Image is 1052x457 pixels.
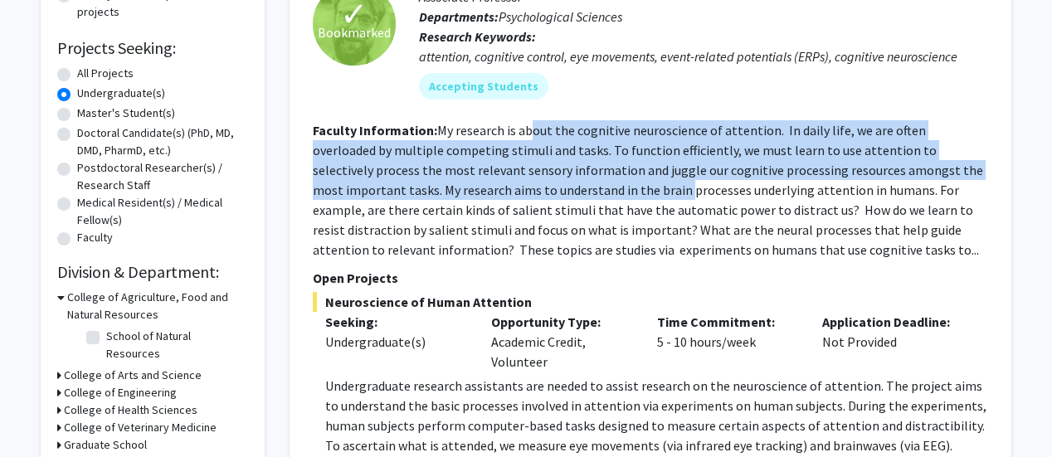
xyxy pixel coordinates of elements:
[810,312,976,372] div: Not Provided
[77,65,134,82] label: All Projects
[325,332,466,352] div: Undergraduate(s)
[77,159,248,194] label: Postdoctoral Researcher(s) / Research Staff
[313,122,437,139] b: Faculty Information:
[822,312,963,332] p: Application Deadline:
[64,384,177,401] h3: College of Engineering
[325,312,466,332] p: Seeking:
[64,436,147,454] h3: Graduate School
[64,419,217,436] h3: College of Veterinary Medicine
[419,46,988,66] div: attention, cognitive control, eye movements, event-related potentials (ERPs), cognitive neuroscience
[645,312,811,372] div: 5 - 10 hours/week
[491,312,632,332] p: Opportunity Type:
[67,289,248,323] h3: College of Agriculture, Food and Natural Resources
[657,312,798,332] p: Time Commitment:
[499,8,622,25] span: Psychological Sciences
[479,312,645,372] div: Academic Credit, Volunteer
[419,8,499,25] b: Departments:
[419,28,536,45] b: Research Keywords:
[313,268,988,288] p: Open Projects
[77,105,175,122] label: Master's Student(s)
[57,38,248,58] h2: Projects Seeking:
[313,292,988,312] span: Neuroscience of Human Attention
[318,22,391,42] span: Bookmarked
[12,382,71,445] iframe: Chat
[419,73,548,100] mat-chip: Accepting Students
[64,401,197,419] h3: College of Health Sciences
[57,262,248,282] h2: Division & Department:
[77,194,248,229] label: Medical Resident(s) / Medical Fellow(s)
[77,85,165,102] label: Undergraduate(s)
[77,124,248,159] label: Doctoral Candidate(s) (PhD, MD, DMD, PharmD, etc.)
[340,6,368,22] span: ✓
[106,328,244,362] label: School of Natural Resources
[77,229,113,246] label: Faculty
[313,122,983,258] fg-read-more: My research is about the cognitive neuroscience of attention. In daily life, we are often overloa...
[64,367,202,384] h3: College of Arts and Science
